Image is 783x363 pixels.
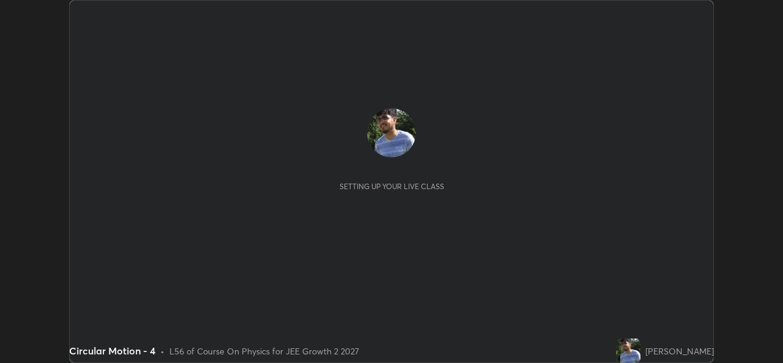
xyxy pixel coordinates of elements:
[69,343,155,358] div: Circular Motion - 4
[160,345,165,357] div: •
[340,182,444,191] div: Setting up your live class
[645,345,714,357] div: [PERSON_NAME]
[616,339,640,363] img: c9c2625264e04309a598a922e55f7e3d.jpg
[367,108,416,157] img: c9c2625264e04309a598a922e55f7e3d.jpg
[169,345,359,357] div: L56 of Course On Physics for JEE Growth 2 2027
